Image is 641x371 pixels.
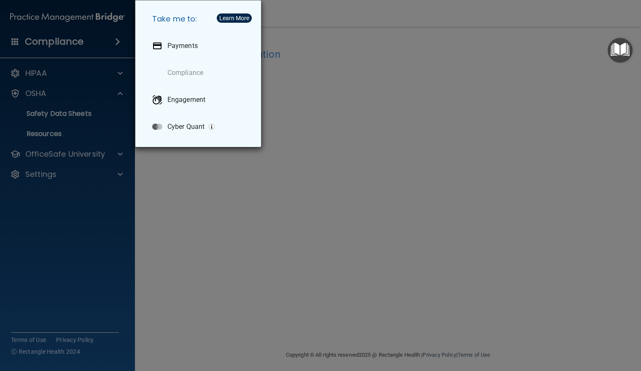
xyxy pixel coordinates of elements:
[167,42,198,50] p: Payments
[608,38,633,63] button: Open Resource Center
[167,96,205,104] p: Engagement
[167,123,205,131] p: Cyber Quant
[219,15,249,21] div: Learn More
[145,7,254,31] h5: Take me to:
[145,88,254,112] a: Engagement
[145,61,254,85] a: Compliance
[217,13,252,23] button: Learn More
[145,34,254,58] a: Payments
[145,115,254,139] a: Cyber Quant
